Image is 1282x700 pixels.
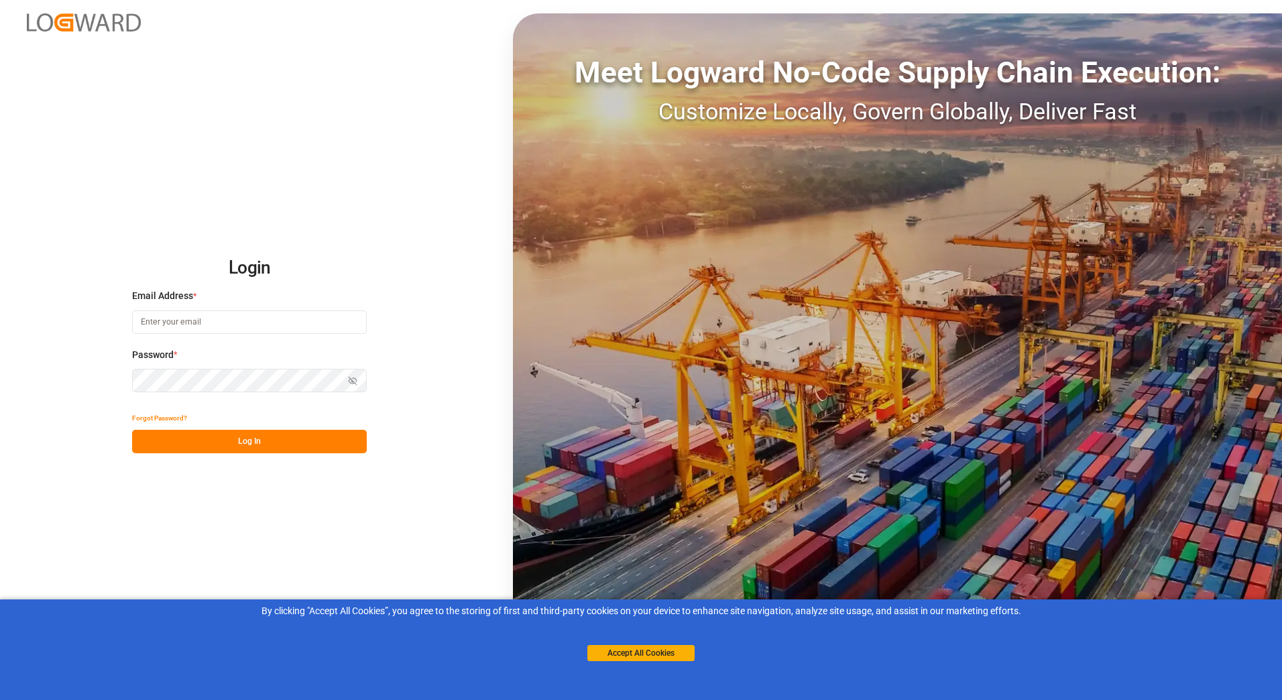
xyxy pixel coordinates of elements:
input: Enter your email [132,310,367,334]
button: Log In [132,430,367,453]
div: Customize Locally, Govern Globally, Deliver Fast [513,95,1282,129]
span: Password [132,348,174,362]
h2: Login [132,247,367,290]
div: By clicking "Accept All Cookies”, you agree to the storing of first and third-party cookies on yo... [9,604,1273,618]
button: Forgot Password? [132,406,187,430]
span: Email Address [132,289,193,303]
div: Meet Logward No-Code Supply Chain Execution: [513,50,1282,95]
img: Logward_new_orange.png [27,13,141,32]
button: Accept All Cookies [587,645,695,661]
